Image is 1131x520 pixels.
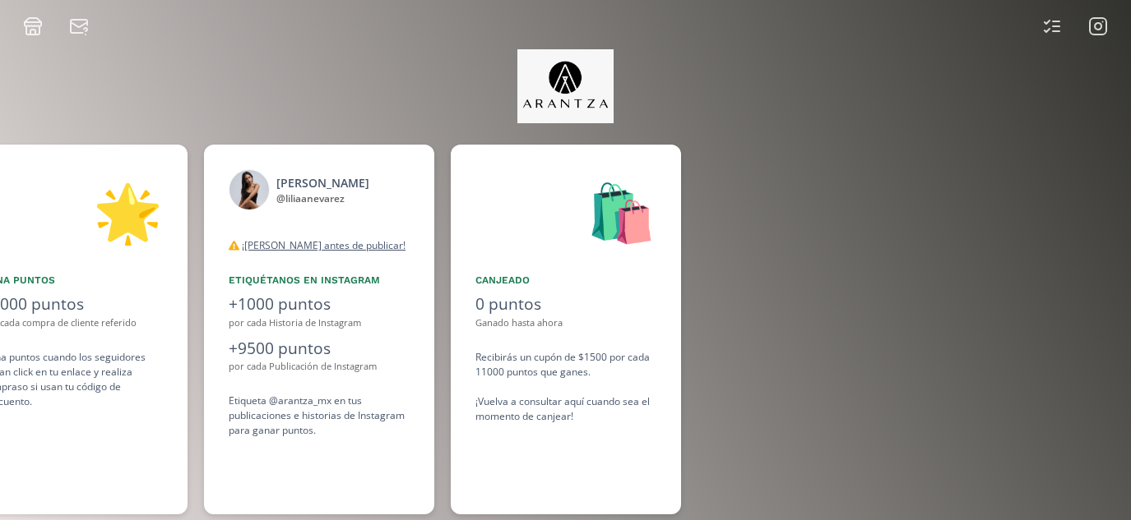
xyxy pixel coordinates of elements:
div: +1000 puntos [229,292,410,316]
div: @ liliaanevarez [276,191,369,206]
img: jpq5Bx5xx2a5 [517,49,614,123]
div: 🛍️ [475,169,656,253]
div: Ganado hasta ahora [475,316,656,330]
div: Etiqueta @arantza_mx en tus publicaciones e historias de Instagram para ganar puntos. [229,393,410,438]
div: por cada Publicación de Instagram [229,360,410,374]
div: Canjeado [475,273,656,288]
div: Recibirás un cupón de $1500 por cada 11000 puntos que ganes. ¡Vuelva a consultar aquí cuando sea ... [475,350,656,424]
div: +9500 puntos [229,337,410,361]
div: 0 puntos [475,292,656,316]
div: por cada Historia de Instagram [229,316,410,330]
div: [PERSON_NAME] [276,174,369,191]
img: 472866662_2015896602243155_15014156077129679_n.jpg [229,169,270,210]
div: Etiquétanos en Instagram [229,273,410,288]
u: ¡[PERSON_NAME] antes de publicar! [242,238,406,252]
